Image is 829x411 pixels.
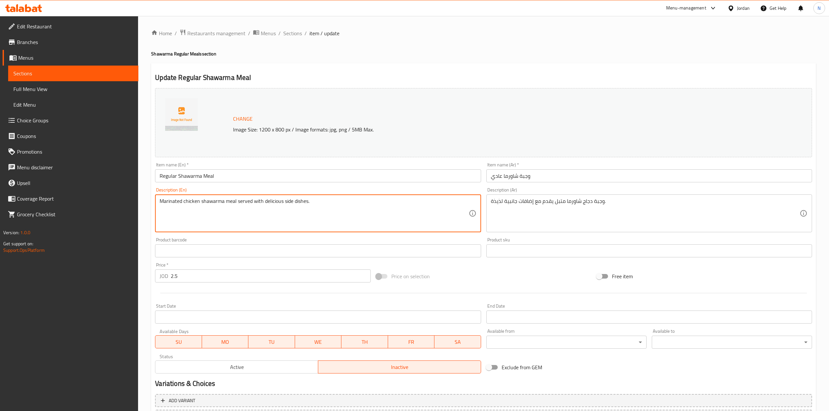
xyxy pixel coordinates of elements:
div: ​ [486,336,647,349]
a: Sections [8,66,138,81]
button: FR [388,335,435,348]
button: TH [341,335,388,348]
span: Upsell [17,179,133,187]
a: Menu disclaimer [3,160,138,175]
span: Sections [13,69,133,77]
button: SU [155,335,202,348]
a: Menus [253,29,276,38]
span: Choice Groups [17,116,133,124]
span: Add variant [169,397,195,405]
span: Coverage Report [17,195,133,203]
span: Branches [17,38,133,46]
p: Image Size: 1200 x 800 px / Image formats: jpg, png / 5MB Max. [230,126,708,133]
a: Sections [283,29,302,37]
span: MO [205,337,246,347]
button: Active [155,360,318,373]
span: SA [437,337,478,347]
span: Edit Restaurant [17,23,133,30]
button: Change [230,112,255,126]
span: TU [251,337,292,347]
a: Promotions [3,144,138,160]
input: Please enter product sku [486,244,812,257]
span: Active [158,362,316,372]
a: Upsell [3,175,138,191]
textarea: Marinated chicken shawarma meal served with delicious side dishes. [160,198,468,229]
button: MO [202,335,249,348]
span: N [818,5,821,12]
textarea: وجبة دجاج شاورما متبل يقدم مع إضافات جانبية لذيذة. [491,198,800,229]
a: Full Menu View [8,81,138,97]
a: Coupons [3,128,138,144]
span: Change [233,114,253,124]
nav: breadcrumb [151,29,816,38]
h2: Variations & Choices [155,379,812,388]
span: Coupons [17,132,133,140]
div: Jordan [737,5,750,12]
p: JOD [160,272,168,280]
span: Full Menu View [13,85,133,93]
button: Add variant [155,394,812,407]
a: Grocery Checklist [3,206,138,222]
input: Please enter product barcode [155,244,481,257]
button: Inactive [318,360,481,373]
span: Menus [261,29,276,37]
li: / [175,29,177,37]
span: WE [298,337,339,347]
span: Price on selection [391,272,430,280]
span: Free item [612,272,633,280]
span: Restaurants management [187,29,245,37]
h2: Update Regular Shawarma Meal [155,73,812,83]
input: Enter name En [155,169,481,182]
button: WE [295,335,342,348]
input: Enter name Ar [486,169,812,182]
li: / [305,29,307,37]
div: ​ [652,336,812,349]
span: Edit Menu [13,101,133,109]
a: Edit Restaurant [3,19,138,34]
div: Menu-management [666,4,706,12]
span: Promotions [17,148,133,156]
span: Get support on: [3,239,33,248]
button: TU [248,335,295,348]
a: Menus [3,50,138,66]
li: / [248,29,250,37]
a: Coverage Report [3,191,138,206]
input: Please enter price [171,269,370,282]
span: 1.0.0 [20,228,30,237]
img: download638948243530361821.png [165,98,198,131]
a: Home [151,29,172,37]
button: SA [434,335,481,348]
span: Grocery Checklist [17,210,133,218]
span: item / update [309,29,339,37]
span: Exclude from GEM [502,363,542,371]
h4: Shawarma Regular Meals section [151,51,816,57]
a: Edit Menu [8,97,138,113]
span: SU [158,337,199,347]
a: Support.OpsPlatform [3,246,45,254]
a: Restaurants management [180,29,245,38]
a: Choice Groups [3,113,138,128]
span: Inactive [321,362,478,372]
span: FR [391,337,432,347]
span: Menu disclaimer [17,163,133,171]
a: Branches [3,34,138,50]
li: / [278,29,281,37]
span: Version: [3,228,19,237]
span: Menus [18,54,133,62]
span: TH [344,337,385,347]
